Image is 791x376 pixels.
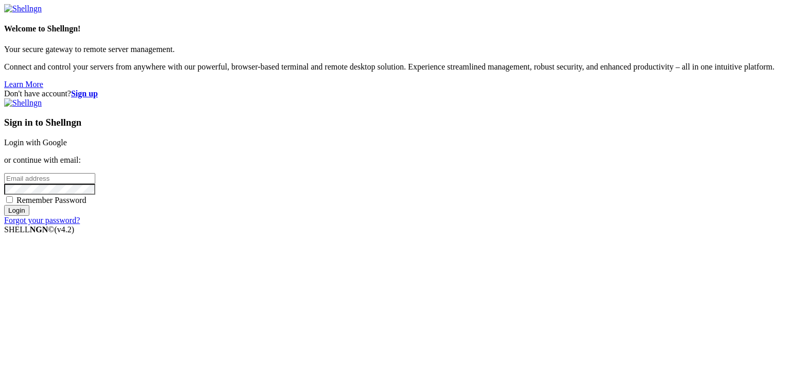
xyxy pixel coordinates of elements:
h4: Welcome to Shellngn! [4,24,787,33]
input: Remember Password [6,196,13,203]
h3: Sign in to Shellngn [4,117,787,128]
img: Shellngn [4,98,42,108]
p: Your secure gateway to remote server management. [4,45,787,54]
div: Don't have account? [4,89,787,98]
p: or continue with email: [4,156,787,165]
a: Forgot your password? [4,216,80,225]
a: Learn More [4,80,43,89]
span: SHELL © [4,225,74,234]
img: Shellngn [4,4,42,13]
a: Login with Google [4,138,67,147]
a: Sign up [71,89,98,98]
input: Email address [4,173,95,184]
b: NGN [30,225,48,234]
span: 4.2.0 [55,225,75,234]
span: Remember Password [16,196,87,204]
input: Login [4,205,29,216]
p: Connect and control your servers from anywhere with our powerful, browser-based terminal and remo... [4,62,787,72]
